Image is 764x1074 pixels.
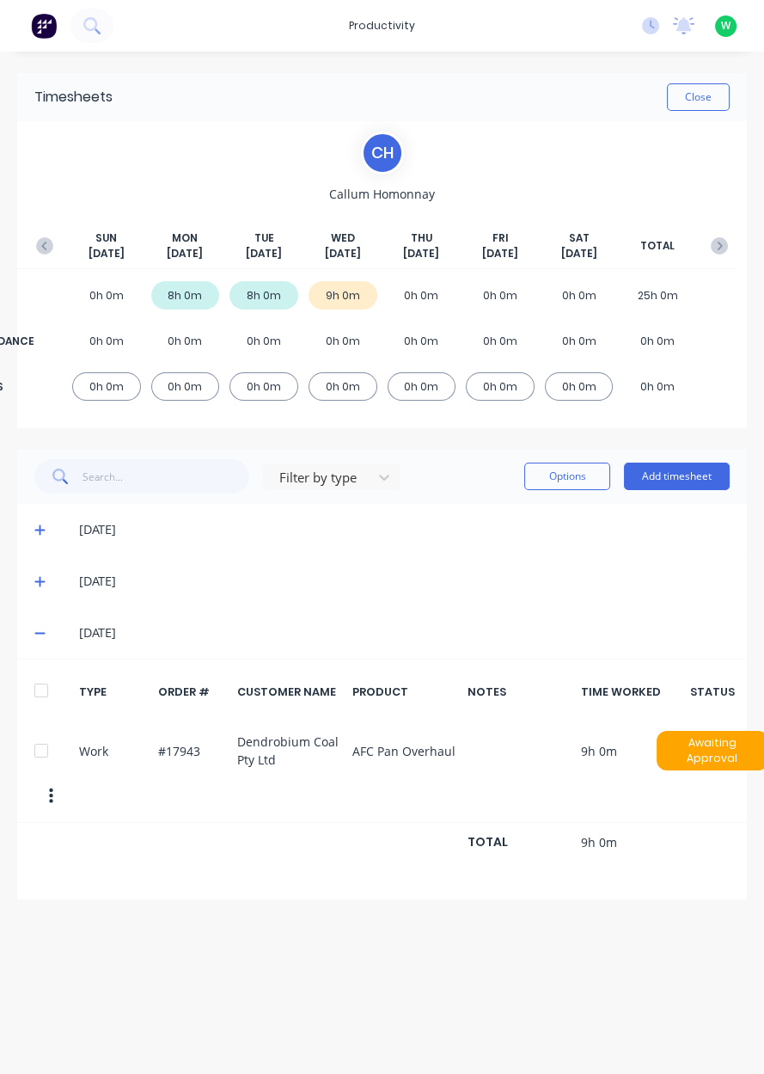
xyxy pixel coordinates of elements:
img: Factory [31,13,57,39]
button: Close [667,83,730,111]
div: 0h 0m [466,281,535,310]
span: [DATE] [325,246,361,261]
span: [DATE] [561,246,597,261]
span: [DATE] [482,246,518,261]
div: 0h 0m [229,372,298,401]
div: PRODUCT [352,684,458,700]
span: MON [172,230,198,246]
span: FRI [492,230,508,246]
div: 0h 0m [466,327,535,355]
span: SAT [569,230,590,246]
div: 0h 0m [151,372,220,401]
input: Search... [83,459,250,494]
div: 0h 0m [388,281,456,310]
div: [DATE] [79,623,730,642]
span: TUE [254,230,274,246]
span: W [721,18,730,34]
div: [DATE] [79,572,730,591]
span: [DATE] [403,246,439,261]
div: 0h 0m [545,281,614,310]
div: 25h 0m [623,281,692,310]
span: WED [331,230,355,246]
div: C H [361,132,404,175]
div: 0h 0m [72,281,141,310]
div: 0h 0m [229,327,298,355]
button: Add timesheet [624,463,730,490]
div: 0h 0m [72,327,141,355]
div: 0h 0m [309,372,377,401]
span: [DATE] [89,246,125,261]
div: 8h 0m [229,281,298,310]
div: 8h 0m [151,281,220,310]
div: 0h 0m [72,372,141,401]
div: 0h 0m [623,327,692,355]
div: ORDER # [158,684,228,700]
div: 0h 0m [623,372,692,401]
span: TOTAL [640,238,675,254]
div: 0h 0m [545,327,614,355]
div: 0h 0m [545,372,614,401]
div: productivity [340,13,424,39]
span: [DATE] [167,246,203,261]
div: [DATE] [79,520,730,539]
div: TIME WORKED [581,684,685,700]
div: NOTES [468,684,571,700]
span: [DATE] [246,246,282,261]
div: 0h 0m [151,327,220,355]
div: 0h 0m [309,327,377,355]
div: 9h 0m [309,281,377,310]
div: 0h 0m [388,372,456,401]
div: Timesheets [34,87,113,107]
div: 0h 0m [388,327,456,355]
div: CUSTOMER NAME [237,684,343,700]
div: STATUS [695,684,730,700]
span: SUN [95,230,117,246]
span: THU [411,230,432,246]
span: Callum Homonnay [329,185,435,203]
button: Options [524,463,610,490]
div: TYPE [79,684,149,700]
div: 0h 0m [466,372,535,401]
